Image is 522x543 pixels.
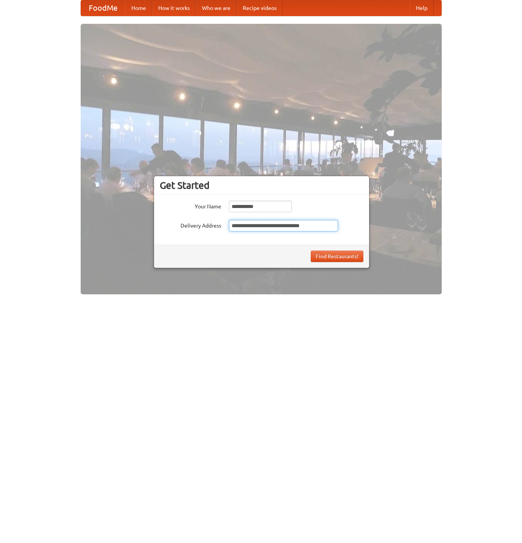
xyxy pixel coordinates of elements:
a: Home [125,0,152,16]
label: Delivery Address [160,220,221,229]
a: Who we are [196,0,237,16]
a: FoodMe [81,0,125,16]
h3: Get Started [160,180,363,191]
a: Help [410,0,434,16]
button: Find Restaurants! [311,251,363,262]
a: How it works [152,0,196,16]
label: Your Name [160,201,221,210]
a: Recipe videos [237,0,283,16]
